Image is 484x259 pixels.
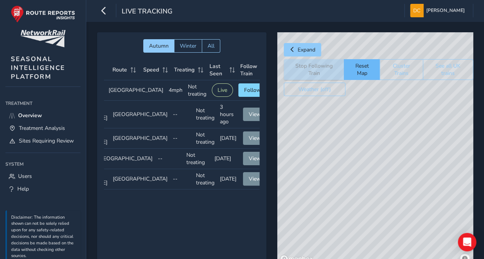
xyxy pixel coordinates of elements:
[95,149,155,169] td: [GEOGRAPHIC_DATA]
[143,39,174,53] button: Autumn
[155,149,183,169] td: --
[110,101,170,128] td: [GEOGRAPHIC_DATA]
[193,169,217,189] td: Not treating
[5,134,80,147] a: Sites Requiring Review
[143,66,159,73] span: Speed
[244,86,261,94] span: Follow
[19,137,74,144] span: Sites Requiring Review
[217,101,240,128] td: 3 hours ago
[170,128,193,149] td: --
[170,101,193,128] td: --
[5,183,80,195] a: Help
[243,108,267,121] button: View
[112,66,127,73] span: Route
[243,131,267,145] button: View
[193,128,217,149] td: Not treating
[344,59,380,80] button: Reset Map
[193,101,217,128] td: Not treating
[249,155,261,162] span: View
[11,5,75,23] img: rr logo
[212,83,233,97] button: Live
[166,80,185,101] td: 4mph
[174,66,194,73] span: Treating
[238,83,267,97] button: Follow
[410,4,467,17] button: [PERSON_NAME]
[185,80,209,101] td: Not treating
[5,158,80,170] div: System
[110,128,170,149] td: [GEOGRAPHIC_DATA]
[243,152,267,165] button: View
[110,169,170,189] td: [GEOGRAPHIC_DATA]
[240,63,259,77] span: Follow Train
[170,169,193,189] td: --
[19,125,65,132] span: Treatment Analysis
[298,46,315,53] span: Expand
[212,149,240,169] td: [DATE]
[458,233,476,251] div: Open Intercom Messenger
[17,185,29,193] span: Help
[380,59,423,80] button: Cluster Trains
[106,80,166,101] td: [GEOGRAPHIC_DATA]
[410,4,424,17] img: diamond-layout
[149,42,169,50] span: Autumn
[18,112,42,119] span: Overview
[202,39,220,53] button: All
[217,169,240,189] td: [DATE]
[284,43,321,56] button: Expand
[174,39,202,53] button: Winter
[20,30,65,47] img: customer logo
[423,59,473,80] button: See all UK trains
[18,173,32,180] span: Users
[5,98,80,109] div: Treatment
[209,63,227,77] span: Last Seen
[180,42,196,50] span: Winter
[426,4,465,17] span: [PERSON_NAME]
[5,122,80,134] a: Treatment Analysis
[5,109,80,122] a: Overview
[249,175,261,183] span: View
[249,134,261,142] span: View
[184,149,212,169] td: Not treating
[243,172,267,186] button: View
[5,170,80,183] a: Users
[11,55,65,81] span: SEASONAL INTELLIGENCE PLATFORM
[284,83,345,96] button: Weather (off)
[122,7,172,17] span: Live Tracking
[208,42,214,50] span: All
[249,111,261,118] span: View
[217,128,240,149] td: [DATE]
